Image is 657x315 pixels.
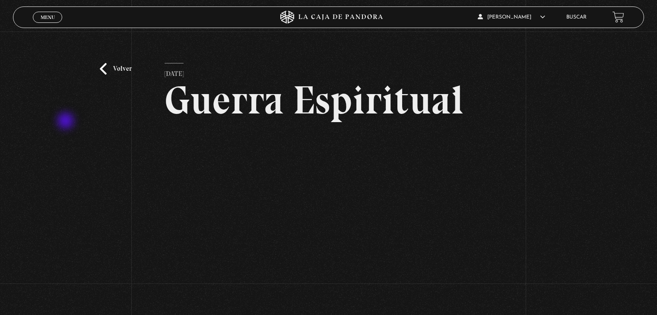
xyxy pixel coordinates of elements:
p: [DATE] [165,63,184,80]
a: Buscar [566,15,587,20]
a: View your shopping cart [613,11,624,23]
span: Menu [41,15,55,20]
span: [PERSON_NAME] [478,15,545,20]
a: Volver [100,63,132,75]
span: Cerrar [38,22,58,28]
h2: Guerra Espiritual [165,80,492,120]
